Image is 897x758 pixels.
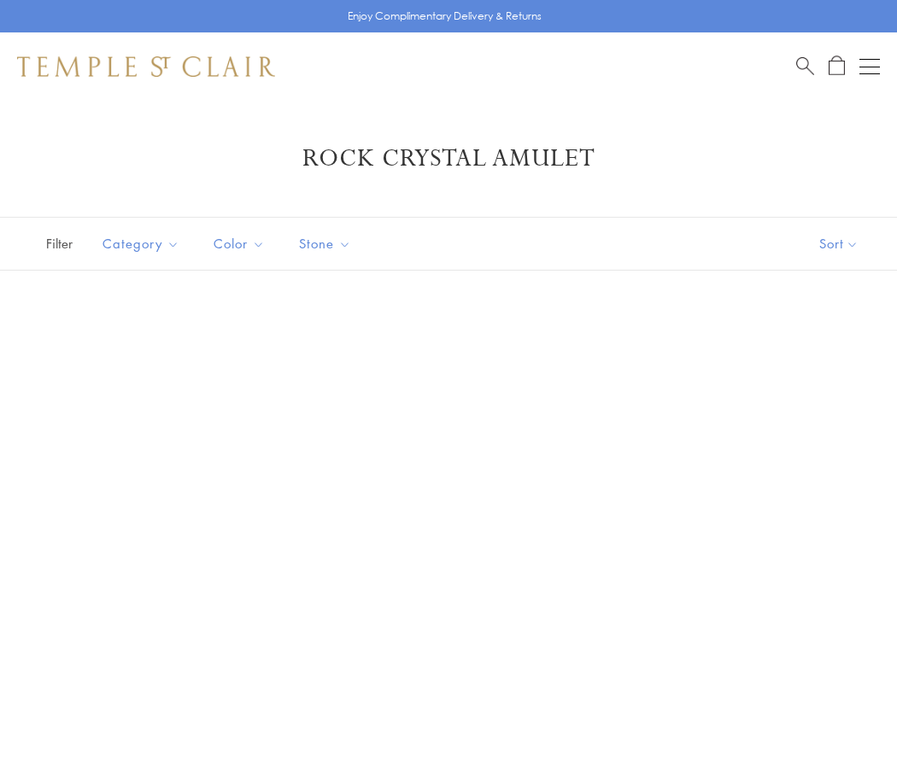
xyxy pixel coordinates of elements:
[201,224,278,263] button: Color
[286,224,364,263] button: Stone
[348,8,542,25] p: Enjoy Complimentary Delivery & Returns
[781,218,897,270] button: Show sort by
[94,233,192,254] span: Category
[17,56,275,77] img: Temple St. Clair
[290,233,364,254] span: Stone
[796,55,814,77] a: Search
[829,55,845,77] a: Open Shopping Bag
[205,233,278,254] span: Color
[90,224,192,263] button: Category
[859,56,880,77] button: Open navigation
[43,143,854,174] h1: Rock Crystal Amulet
